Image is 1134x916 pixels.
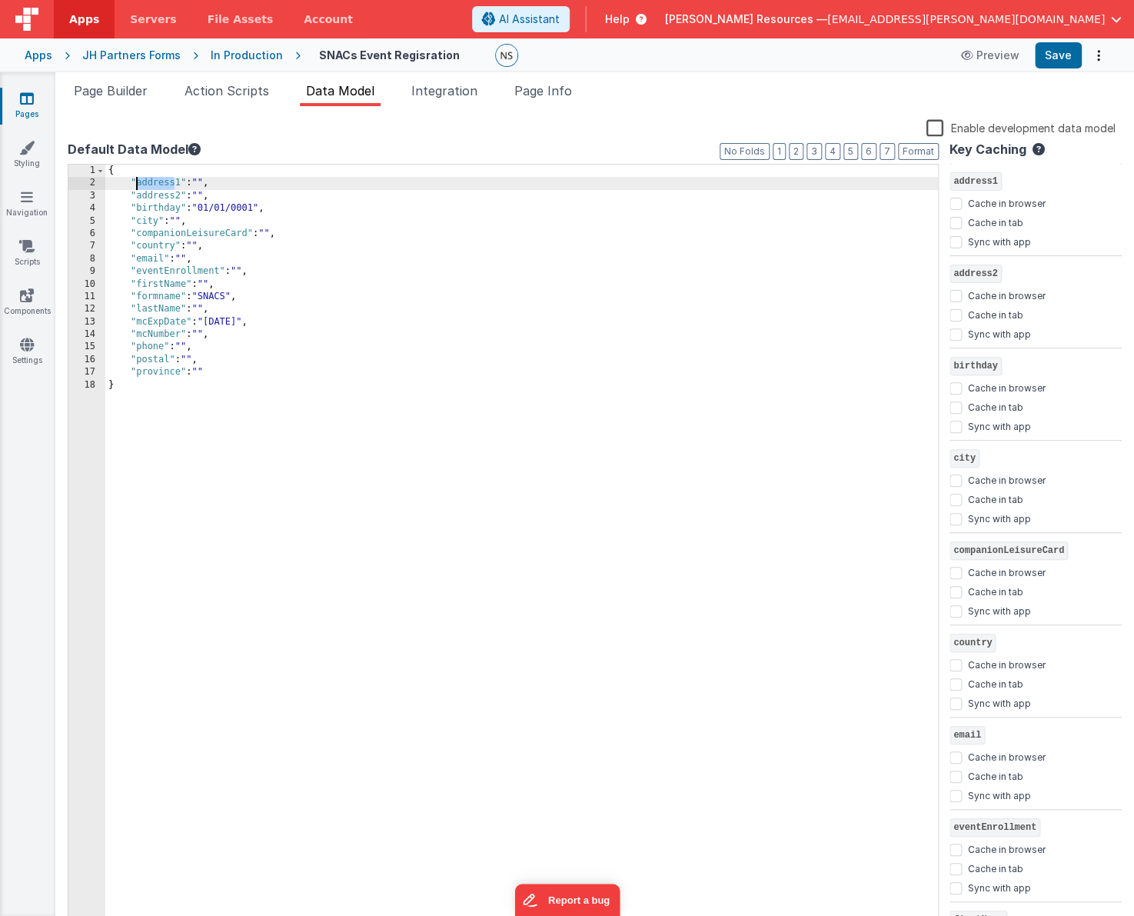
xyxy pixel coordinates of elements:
iframe: Marker.io feedback button [514,884,620,916]
div: 8 [68,253,105,265]
label: Sync with app [968,602,1031,618]
span: email [949,726,985,744]
label: Cache in tab [968,675,1023,691]
button: Options [1088,45,1109,66]
label: Cache in browser [968,748,1046,764]
div: Apps [25,48,52,63]
button: Format [898,143,939,160]
label: Sync with app [968,325,1031,341]
label: Cache in tab [968,491,1023,506]
label: Cache in browser [968,471,1046,487]
span: Integration [411,83,477,98]
label: Cache in tab [968,398,1023,414]
label: Cache in browser [968,564,1046,579]
span: country [949,634,996,652]
h4: SNACs Event Regisration [319,49,460,61]
label: Cache in browser [968,287,1046,302]
label: Cache in tab [968,583,1023,598]
div: 7 [68,240,105,252]
button: 4 [825,143,840,160]
label: Cache in browser [968,656,1046,671]
label: Cache in tab [968,768,1023,783]
span: address2 [949,265,1002,283]
span: eventEnrollment [949,818,1040,837]
span: birthday [949,357,1002,375]
label: Sync with app [968,418,1031,433]
div: 17 [68,366,105,378]
span: Servers [130,12,176,27]
button: Default Data Model [68,140,201,158]
label: Sync with app [968,694,1031,710]
div: 10 [68,278,105,291]
button: 2 [789,143,803,160]
label: Cache in tab [968,214,1023,229]
label: Sync with app [968,787,1031,802]
span: Data Model [306,83,374,98]
button: AI Assistant [472,6,570,32]
div: 18 [68,379,105,391]
div: 5 [68,215,105,228]
img: 9faf6a77355ab8871252342ae372224e [496,45,517,66]
label: Sync with app [968,879,1031,894]
span: companionLeisureCard [949,541,1068,560]
span: Page Builder [74,83,148,98]
button: 1 [773,143,786,160]
button: Save [1035,42,1082,68]
button: No Folds [720,143,770,160]
button: Preview [952,43,1029,68]
div: 12 [68,303,105,315]
button: 5 [843,143,858,160]
div: 14 [68,328,105,341]
div: 3 [68,190,105,202]
button: [PERSON_NAME] Resources — [EMAIL_ADDRESS][PERSON_NAME][DOMAIN_NAME] [665,12,1122,27]
label: Sync with app [968,510,1031,525]
div: JH Partners Forms [82,48,181,63]
div: 11 [68,291,105,303]
button: 7 [880,143,895,160]
span: [PERSON_NAME] Resources — [665,12,827,27]
label: Enable development data model [926,118,1116,136]
div: 13 [68,316,105,328]
div: In Production [211,48,283,63]
button: 6 [861,143,876,160]
div: 16 [68,354,105,366]
label: Cache in tab [968,860,1023,875]
span: AI Assistant [499,12,560,27]
div: 9 [68,265,105,278]
div: 6 [68,228,105,240]
span: Action Scripts [185,83,269,98]
label: Cache in tab [968,306,1023,321]
span: Page Info [514,83,572,98]
span: File Assets [208,12,274,27]
label: Sync with app [968,233,1031,248]
span: Apps [69,12,99,27]
div: 1 [68,165,105,177]
span: Help [605,12,630,27]
button: 3 [806,143,822,160]
div: 2 [68,177,105,189]
label: Cache in browser [968,379,1046,395]
h4: Key Caching [949,143,1026,157]
span: city [949,449,979,468]
span: [EMAIL_ADDRESS][PERSON_NAME][DOMAIN_NAME] [827,12,1105,27]
label: Cache in browser [968,195,1046,210]
label: Cache in browser [968,841,1046,856]
span: address1 [949,172,1002,191]
div: 4 [68,202,105,215]
div: 15 [68,341,105,353]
